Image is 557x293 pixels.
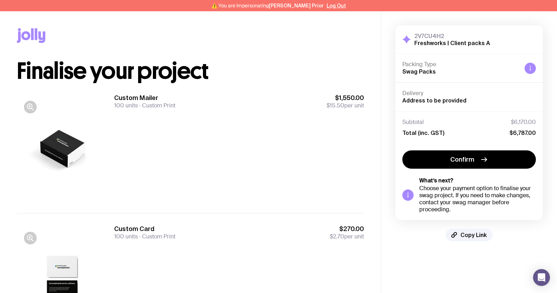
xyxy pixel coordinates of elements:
h1: Finalise your project [17,60,364,82]
span: [PERSON_NAME] Prior [269,3,324,8]
span: Subtotal [402,119,424,126]
div: Open Intercom Messenger [533,269,550,286]
h3: Custom Mailer [114,94,175,102]
span: Custom Print [138,233,175,240]
span: Copy Link [460,231,487,238]
span: $6,170.00 [511,119,536,126]
span: per unit [330,233,364,240]
h2: Freshworks | Client packs A [414,39,490,46]
button: Log Out [327,3,346,8]
button: Copy Link [446,229,493,241]
span: Address to be provided [402,97,466,104]
h4: Delivery [402,90,536,97]
span: $270.00 [330,225,364,233]
span: $2.70 [330,233,344,240]
span: 100 units [114,102,138,109]
span: ⚠️ You are impersonating [211,3,324,8]
button: Confirm [402,150,536,169]
h3: 2V7CU4H2 [414,32,490,39]
h4: Packing Type [402,61,519,68]
div: Choose your payment option to finalise your swag project. If you need to make changes, contact yo... [419,185,536,213]
h5: What’s next? [419,177,536,184]
span: 100 units [114,233,138,240]
span: per unit [327,102,364,109]
span: Custom Print [138,102,175,109]
span: Confirm [450,155,474,164]
span: Total (inc. GST) [402,129,444,136]
span: $6,787.00 [509,129,536,136]
span: $1,550.00 [327,94,364,102]
h3: Custom Card [114,225,175,233]
span: Swag Packs [402,68,436,75]
span: $15.50 [327,102,344,109]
